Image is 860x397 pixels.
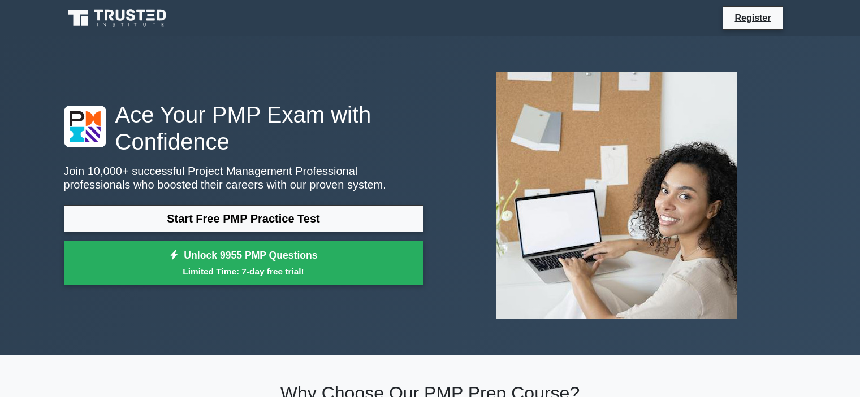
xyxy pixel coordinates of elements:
a: Register [728,11,777,25]
p: Join 10,000+ successful Project Management Professional professionals who boosted their careers w... [64,164,423,191]
a: Start Free PMP Practice Test [64,205,423,232]
a: Unlock 9955 PMP QuestionsLimited Time: 7-day free trial! [64,241,423,286]
h1: Ace Your PMP Exam with Confidence [64,101,423,155]
small: Limited Time: 7-day free trial! [78,265,409,278]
